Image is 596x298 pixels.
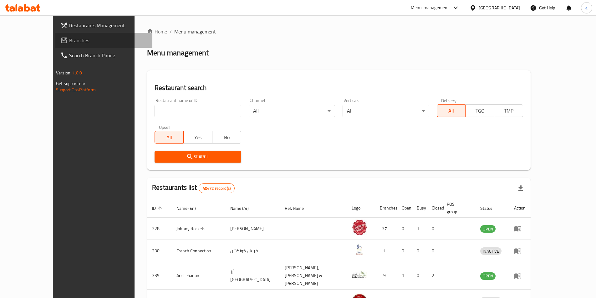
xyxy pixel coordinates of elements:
[152,205,164,212] span: ID
[249,105,335,117] div: All
[199,185,234,191] span: 40472 record(s)
[585,4,588,11] span: a
[171,262,225,290] td: Arz Lebanon
[427,262,442,290] td: 2
[514,272,526,280] div: Menu
[375,262,397,290] td: 9
[155,105,241,117] input: Search for restaurant name or ID..
[147,218,171,240] td: 328
[56,86,96,94] a: Support.OpsPlatform
[69,37,147,44] span: Branches
[427,199,442,218] th: Closed
[155,131,184,144] button: All
[171,218,225,240] td: Johnny Rockets
[465,104,494,117] button: TGO
[479,4,520,11] div: [GEOGRAPHIC_DATA]
[375,218,397,240] td: 37
[480,248,502,255] span: INACTIVE
[69,52,147,59] span: Search Branch Phone
[225,218,280,240] td: [PERSON_NAME]
[55,48,152,63] a: Search Branch Phone
[174,28,216,35] span: Menu management
[447,200,468,215] span: POS group
[230,205,257,212] span: Name (Ar)
[159,125,171,129] label: Upsell
[440,106,463,115] span: All
[352,220,367,235] img: Johnny Rockets
[56,79,85,88] span: Get support on:
[170,28,172,35] li: /
[509,199,531,218] th: Action
[397,218,412,240] td: 0
[513,181,528,196] div: Export file
[411,4,449,12] div: Menu-management
[480,205,501,212] span: Status
[183,131,212,144] button: Yes
[147,240,171,262] td: 330
[427,240,442,262] td: 0
[176,205,204,212] span: Name (En)
[147,28,531,35] nav: breadcrumb
[72,69,82,77] span: 1.0.0
[352,267,367,282] img: Arz Lebanon
[55,18,152,33] a: Restaurants Management
[352,242,367,257] img: French Connection
[157,133,181,142] span: All
[155,83,523,93] h2: Restaurant search
[152,183,235,193] h2: Restaurants list
[225,240,280,262] td: فرنش كونكشن
[514,247,526,255] div: Menu
[285,205,312,212] span: Ref. Name
[412,218,427,240] td: 1
[397,240,412,262] td: 0
[171,240,225,262] td: French Connection
[280,262,347,290] td: [PERSON_NAME],[PERSON_NAME] & [PERSON_NAME]
[412,262,427,290] td: 0
[375,199,397,218] th: Branches
[55,33,152,48] a: Branches
[147,28,167,35] a: Home
[497,106,521,115] span: TMP
[147,262,171,290] td: 339
[468,106,492,115] span: TGO
[343,105,429,117] div: All
[69,22,147,29] span: Restaurants Management
[155,151,241,163] button: Search
[427,218,442,240] td: 0
[441,98,457,103] label: Delivery
[160,153,236,161] span: Search
[480,225,496,233] div: OPEN
[225,262,280,290] td: أرز [GEOGRAPHIC_DATA]
[514,225,526,232] div: Menu
[480,225,496,233] span: OPEN
[412,199,427,218] th: Busy
[480,272,496,280] span: OPEN
[215,133,239,142] span: No
[397,199,412,218] th: Open
[375,240,397,262] td: 1
[347,199,375,218] th: Logo
[212,131,241,144] button: No
[186,133,210,142] span: Yes
[494,104,523,117] button: TMP
[397,262,412,290] td: 1
[147,48,209,58] h2: Menu management
[56,69,71,77] span: Version:
[412,240,427,262] td: 0
[437,104,466,117] button: All
[199,183,235,193] div: Total records count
